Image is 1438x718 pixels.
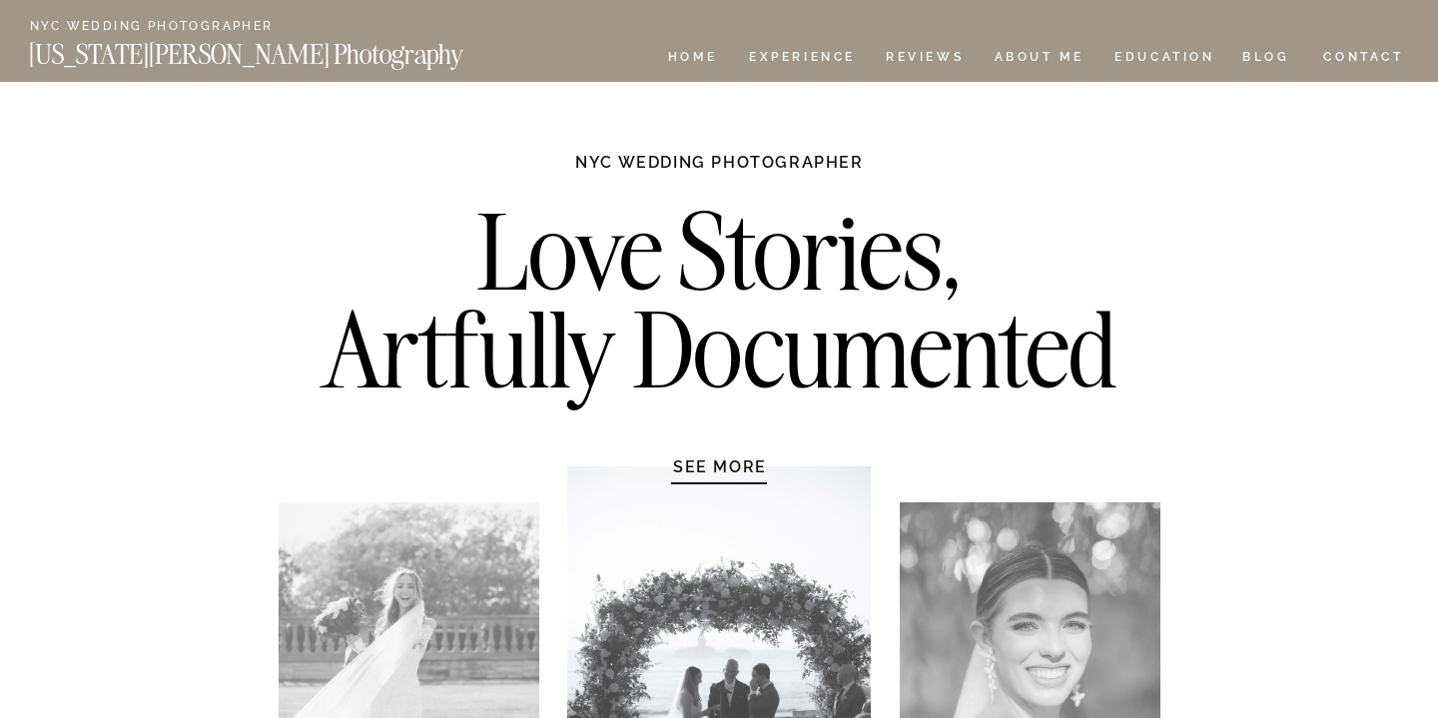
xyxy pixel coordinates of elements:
h1: NYC WEDDING PHOTOGRAPHER [532,152,907,192]
a: BLOG [1242,51,1290,68]
a: EDUCATION [1112,51,1217,68]
a: SEE MORE [625,456,815,476]
a: REVIEWS [886,51,961,68]
a: ABOUT ME [994,51,1084,68]
a: CONTACT [1322,46,1405,68]
h2: Love Stories, Artfully Documented [301,203,1138,412]
a: HOME [664,51,721,68]
a: Experience [749,51,854,68]
a: NYC Wedding Photographer [30,20,331,35]
a: [US_STATE][PERSON_NAME] Photography [29,41,530,58]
